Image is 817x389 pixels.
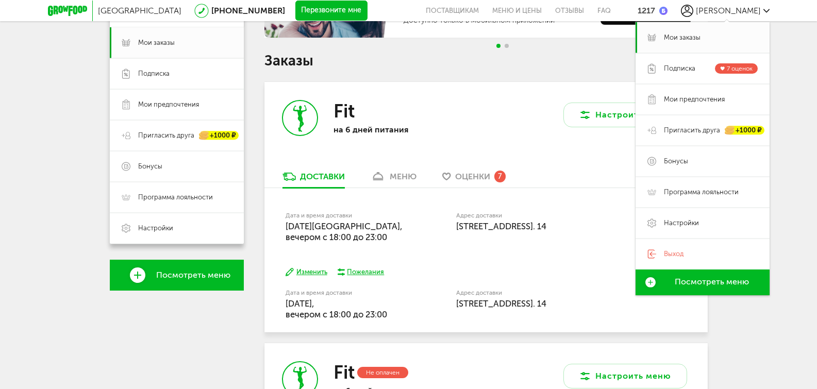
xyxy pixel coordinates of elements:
[456,290,648,296] label: Адрес доставки
[138,100,199,109] span: Мои предпочтения
[300,172,345,181] div: Доставки
[338,267,385,277] button: Пожелания
[727,65,753,72] span: 7 оценок
[110,89,244,120] a: Мои предпочтения
[334,361,355,383] h3: Fit
[505,44,509,48] span: Go to slide 2
[636,53,770,84] a: Подписка 7 оценок
[636,208,770,239] a: Настройки
[138,69,170,78] span: Подписка
[110,213,244,244] a: Настройки
[286,290,404,296] label: Дата и время доставки
[636,269,770,295] a: Посмотреть меню
[636,84,770,115] a: Мои предпочтения
[456,221,546,231] span: [STREET_ADDRESS]. 14
[664,33,701,42] span: Мои заказы
[494,171,506,182] div: 7
[138,38,175,47] span: Мои заказы
[456,213,648,218] label: Адрес доставки
[156,270,230,280] span: Посмотреть меню
[636,22,770,53] a: Мои заказы
[211,6,285,15] a: [PHONE_NUMBER]
[286,213,404,218] label: Дата и время доставки
[455,172,490,181] span: Оценки
[664,95,725,104] span: Мои предпочтения
[110,120,244,151] a: Пригласить друга +1000 ₽
[638,6,655,15] div: 1217
[563,364,687,388] button: Настроить меню
[264,54,708,67] h1: Заказы
[365,171,422,188] a: меню
[664,218,699,228] span: Настройки
[295,1,368,21] button: Перезвоните мне
[138,131,194,140] span: Пригласить друга
[357,367,408,379] div: Не оплачен
[725,126,764,134] div: +1000 ₽
[286,221,403,242] span: [DATE][GEOGRAPHIC_DATA], вечером c 18:00 до 23:00
[110,151,244,182] a: Бонусы
[98,6,181,15] span: [GEOGRAPHIC_DATA]
[138,162,162,171] span: Бонусы
[664,188,739,197] span: Программа лояльности
[636,239,770,269] a: Выход
[664,157,688,166] span: Бонусы
[636,177,770,208] a: Программа лояльности
[563,103,687,127] button: Настроить меню
[664,249,683,259] span: Выход
[199,131,239,140] div: +1000 ₽
[110,260,244,291] a: Посмотреть меню
[277,171,350,188] a: Доставки
[138,224,173,233] span: Настройки
[675,277,749,286] span: Посмотреть меню
[347,267,384,277] div: Пожелания
[659,7,668,15] img: bonus_b.cdccf46.png
[390,172,416,181] div: меню
[110,58,244,89] a: Подписка
[334,125,468,134] p: на 6 дней питания
[496,44,501,48] span: Go to slide 1
[334,100,355,122] h3: Fit
[664,64,695,73] span: Подписка
[636,146,770,177] a: Бонусы
[636,115,770,146] a: Пригласить друга +1000 ₽
[286,298,387,319] span: [DATE], вечером c 18:00 до 23:00
[138,193,213,202] span: Программа лояльности
[437,171,511,188] a: Оценки 7
[286,267,327,277] button: Изменить
[696,6,761,15] span: [PERSON_NAME]
[456,298,546,309] span: [STREET_ADDRESS]. 14
[110,182,244,213] a: Программа лояльности
[110,27,244,58] a: Мои заказы
[664,126,720,135] span: Пригласить друга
